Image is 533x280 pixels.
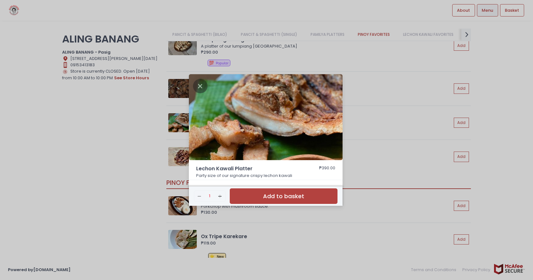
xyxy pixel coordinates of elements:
[230,188,337,204] button: Add to basket
[196,165,301,173] span: Lechon Kawali Platter
[319,165,335,173] div: ₱390.00
[196,173,336,179] p: Party size of our signature crispy lechon kawali
[189,74,343,160] img: Lechon Kawali Platter
[193,82,208,89] button: Close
